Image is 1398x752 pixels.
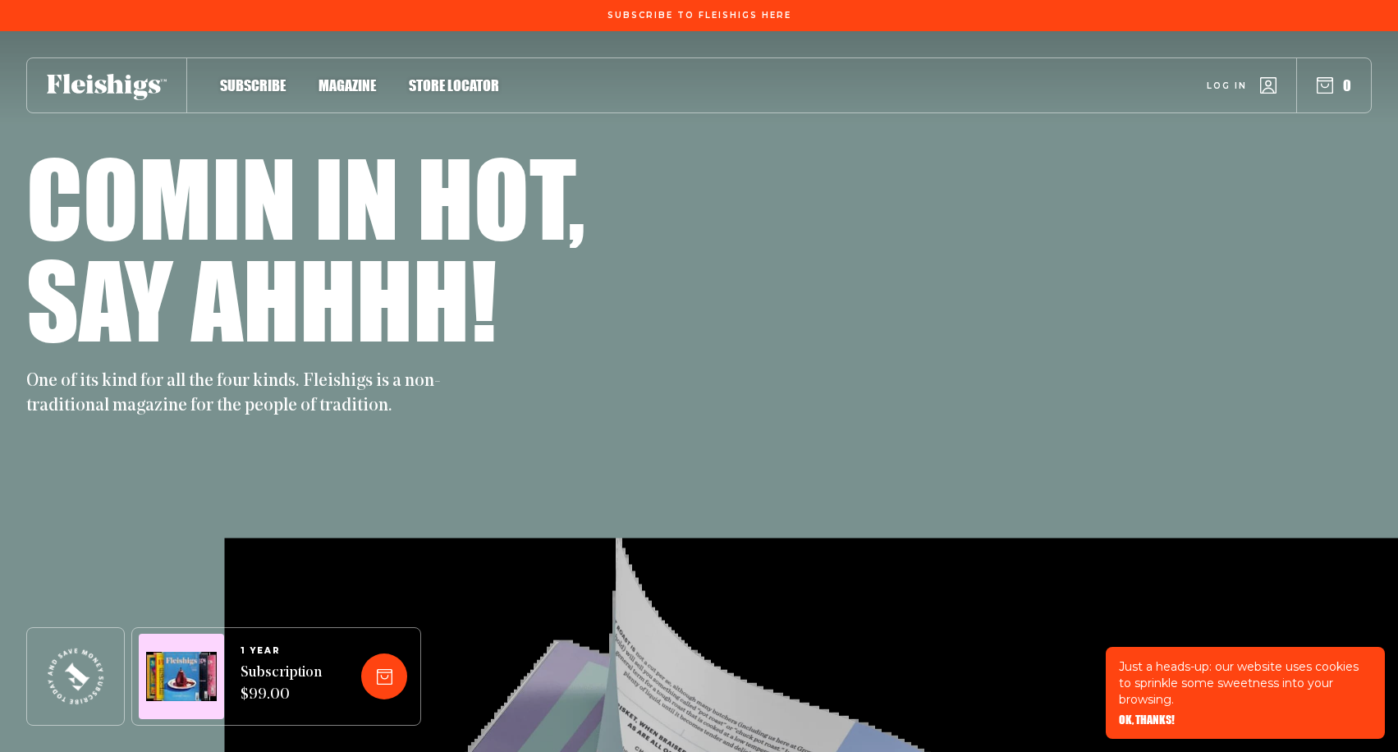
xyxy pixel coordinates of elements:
[1119,658,1372,708] p: Just a heads-up: our website uses cookies to sprinkle some sweetness into your browsing.
[409,76,499,94] span: Store locator
[319,76,376,94] span: Magazine
[241,663,322,707] span: Subscription $99.00
[1317,76,1351,94] button: 0
[241,646,322,656] span: 1 YEAR
[409,74,499,96] a: Store locator
[1207,80,1247,92] span: Log in
[220,74,286,96] a: Subscribe
[607,11,791,21] span: Subscribe To Fleishigs Here
[604,11,795,19] a: Subscribe To Fleishigs Here
[1207,77,1277,94] a: Log in
[26,248,497,350] h1: Say ahhhh!
[146,652,217,702] img: Magazines image
[1119,714,1175,726] button: OK, THANKS!
[319,74,376,96] a: Magazine
[26,146,585,248] h1: Comin in hot,
[241,646,322,707] a: 1 YEARSubscription $99.00
[26,369,453,419] p: One of its kind for all the four kinds. Fleishigs is a non-traditional magazine for the people of...
[220,76,286,94] span: Subscribe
